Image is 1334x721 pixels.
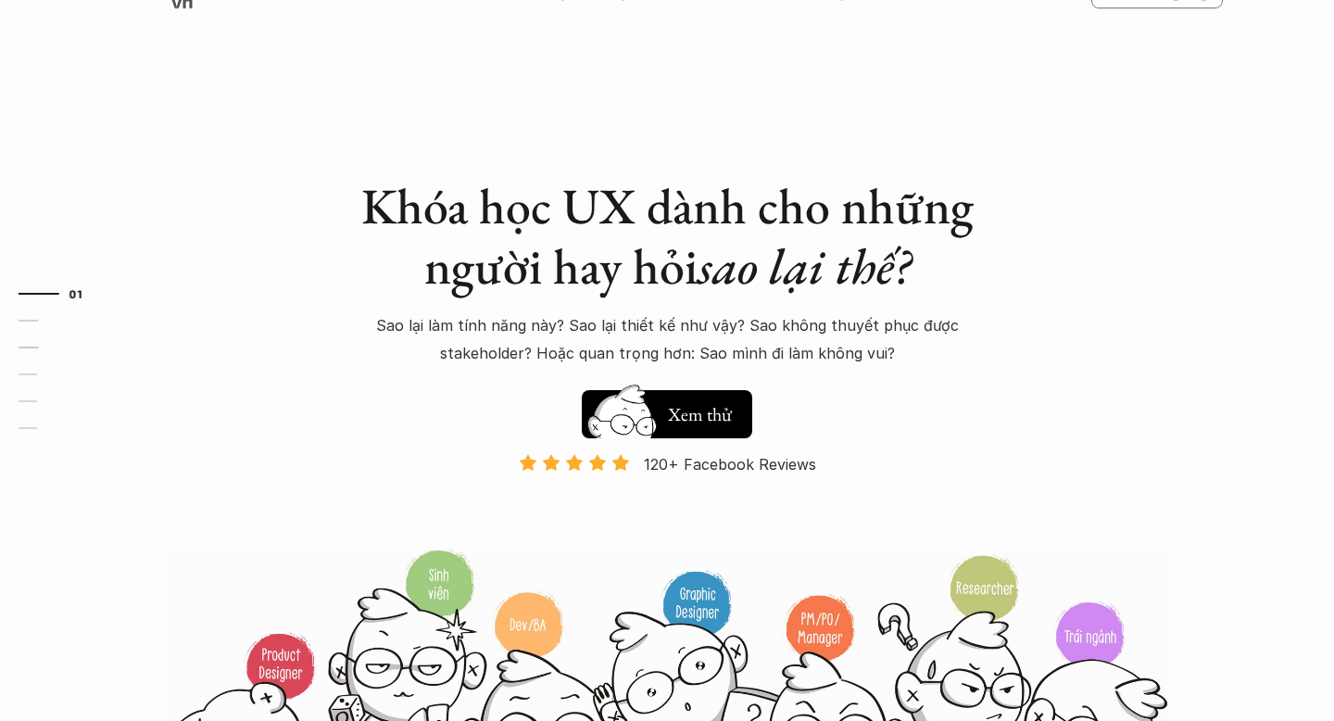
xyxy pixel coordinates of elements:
[644,450,816,478] p: 120+ Facebook Reviews
[502,453,832,547] a: 120+ Facebook Reviews
[19,283,107,305] a: 01
[665,401,734,427] h5: Xem thử
[343,311,991,368] p: Sao lại làm tính năng này? Sao lại thiết kế như vậy? Sao không thuyết phục được stakeholder? Hoặc...
[343,176,991,297] h1: Khóa học UX dành cho những người hay hỏi
[582,381,752,438] a: Xem thử
[698,234,911,298] em: sao lại thế?
[69,286,82,299] strong: 01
